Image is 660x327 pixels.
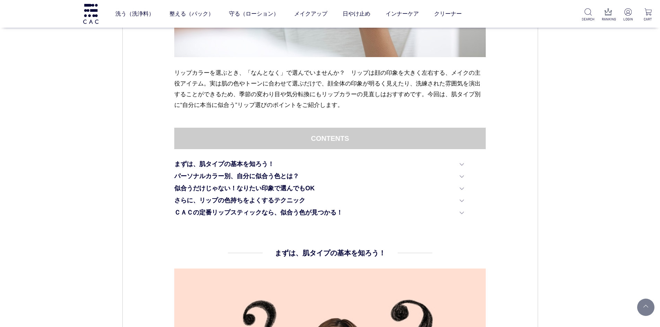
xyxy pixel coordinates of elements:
a: パーソナルカラー別、自分に似合う色とは？ [174,172,464,181]
a: 守る（ローション） [229,4,279,24]
dt: CONTENTS [174,128,486,149]
a: CART [642,8,654,22]
a: RANKING [602,8,615,22]
a: 整える（パック） [169,4,214,24]
a: ＣＡＣの定番リップスティックなら、似合う色が見つかる！ [174,208,464,217]
a: 日やけ止め [343,4,370,24]
h4: まずは、肌タイプの基本を知ろう！ [275,248,386,258]
a: まずは、肌タイプの基本を知ろう！ [174,160,464,169]
img: logo [82,4,99,24]
p: リップカラーを選ぶとき、「なんとなく」で選んでいませんか？ リップは顔の印象を大きく左右する、メイクの主役アイテム。実は肌の色やトーンに合わせて選ぶだけで、顔全体の印象が明るく見えたり、洗練され... [174,67,486,110]
a: メイクアップ [294,4,327,24]
p: RANKING [602,17,615,22]
p: CART [642,17,654,22]
a: LOGIN [622,8,634,22]
a: クリーナー [434,4,462,24]
a: さらに、リップの色持ちをよくするテクニック [174,196,464,205]
a: 似合うだけじゃない！なりたい印象で選んでもOK [174,184,464,193]
a: 洗う（洗浄料） [115,4,154,24]
p: LOGIN [622,17,634,22]
a: SEARCH [582,8,595,22]
p: SEARCH [582,17,595,22]
a: インナーケア [386,4,419,24]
